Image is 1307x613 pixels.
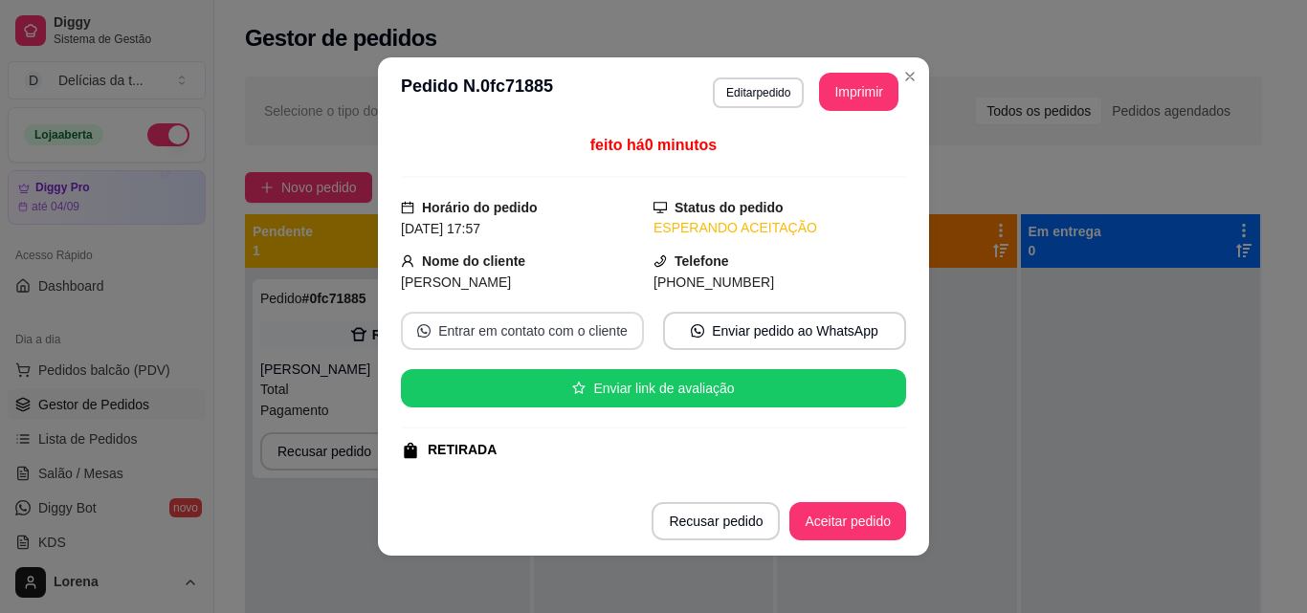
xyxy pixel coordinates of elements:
[401,274,511,290] span: [PERSON_NAME]
[789,502,906,540] button: Aceitar pedido
[819,73,898,111] button: Imprimir
[663,312,906,350] button: whats-appEnviar pedido ao WhatsApp
[653,218,906,238] div: ESPERANDO ACEITAÇÃO
[675,200,784,215] strong: Status do pedido
[653,201,667,214] span: desktop
[401,369,906,407] button: starEnviar link de avaliação
[590,137,717,153] span: feito há 0 minutos
[653,254,667,268] span: phone
[401,312,644,350] button: whats-appEntrar em contato com o cliente
[401,201,414,214] span: calendar
[895,61,925,92] button: Close
[401,73,553,111] h3: Pedido N. 0fc71885
[675,253,729,269] strong: Telefone
[653,274,774,290] span: [PHONE_NUMBER]
[401,254,414,268] span: user
[713,77,804,108] button: Editarpedido
[401,221,480,236] span: [DATE] 17:57
[572,382,586,395] span: star
[652,502,780,540] button: Recusar pedido
[428,440,497,460] div: RETIRADA
[417,324,431,338] span: whats-app
[691,324,704,338] span: whats-app
[422,200,538,215] strong: Horário do pedido
[422,253,525,269] strong: Nome do cliente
